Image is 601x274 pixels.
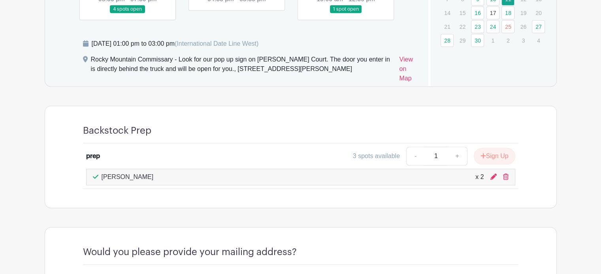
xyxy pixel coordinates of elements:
[86,151,100,161] div: prep
[175,40,258,47] span: (International Date Line West)
[471,6,484,19] a: 16
[91,55,393,86] div: Rocky Mountain Commissary - Look for our pop up sign on [PERSON_NAME] Court. The door you enter i...
[83,125,151,136] h4: Backstock Prep
[447,147,467,166] a: +
[517,21,530,33] p: 26
[501,34,514,47] p: 2
[456,7,469,19] p: 15
[532,34,545,47] p: 4
[501,6,514,19] a: 18
[532,20,545,33] a: 27
[474,148,515,164] button: Sign Up
[441,21,454,33] p: 21
[441,7,454,19] p: 14
[456,34,469,47] p: 29
[517,34,530,47] p: 3
[83,246,297,258] h4: Would you please provide your mailing address?
[486,20,499,33] a: 24
[406,147,424,166] a: -
[486,6,499,19] a: 17
[441,34,454,47] a: 28
[102,172,154,182] p: [PERSON_NAME]
[517,7,530,19] p: 19
[532,7,545,19] p: 20
[486,34,499,47] p: 1
[501,20,514,33] a: 25
[92,39,259,48] div: [DATE] 01:00 pm to 03:00 pm
[475,172,484,182] div: x 2
[471,34,484,47] a: 30
[456,21,469,33] p: 22
[353,151,400,161] div: 3 spots available
[471,20,484,33] a: 23
[399,55,419,86] a: View on Map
